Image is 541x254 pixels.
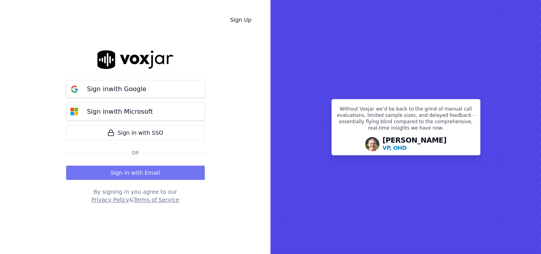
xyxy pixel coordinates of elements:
[224,13,258,27] a: Sign Up
[66,103,205,120] button: Sign inwith Microsoft
[66,188,205,204] div: By signing in you agree to our &
[67,81,82,97] img: google Sign in button
[129,150,142,156] span: Or
[66,125,205,140] a: Sign in with SSO
[87,107,153,116] p: Sign in with Microsoft
[66,166,205,180] button: Sign in with Email
[337,106,475,134] p: Without Voxjar we’d be back to the grind of manual call evaluations, limited sample sizes, and de...
[67,104,82,120] img: microsoft Sign in button
[87,84,147,94] p: Sign in with Google
[97,50,173,69] img: logo
[133,196,179,204] button: Terms of Service
[365,137,379,151] img: Avatar
[66,80,205,98] button: Sign inwith Google
[383,137,447,152] div: [PERSON_NAME]
[383,144,407,152] p: VP, OHD
[91,196,129,204] button: Privacy Policy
